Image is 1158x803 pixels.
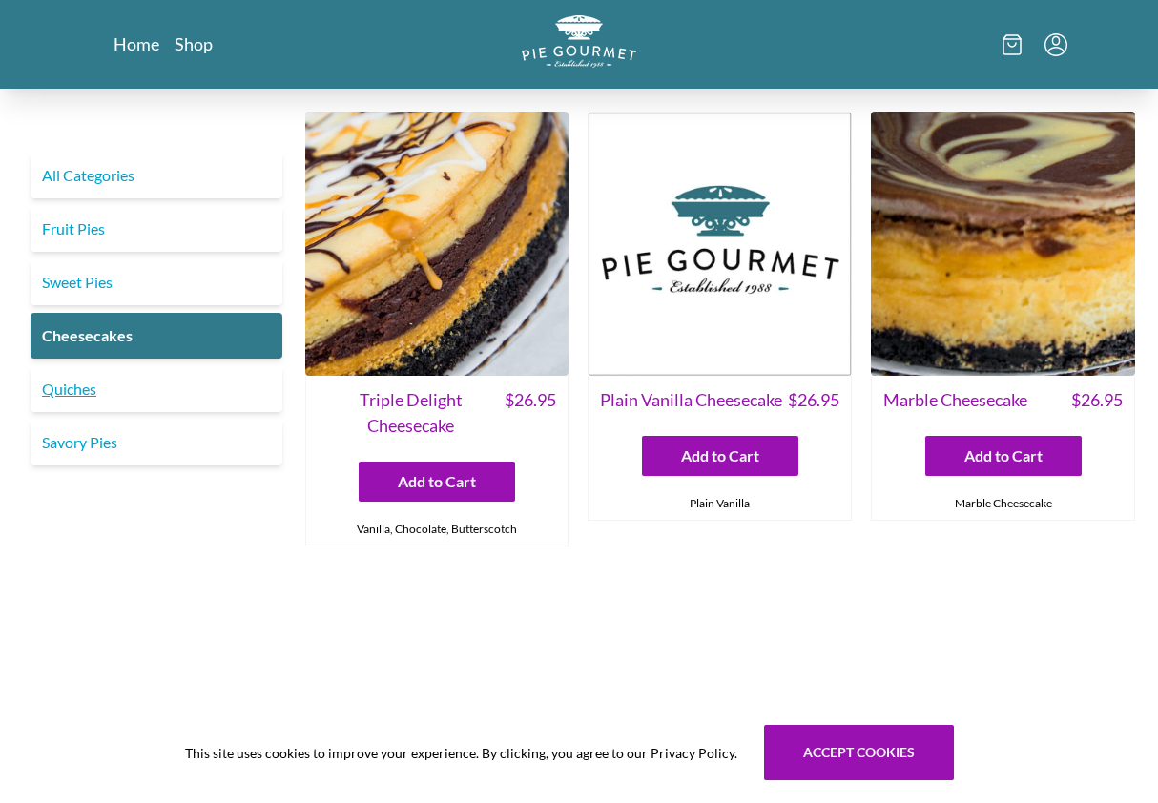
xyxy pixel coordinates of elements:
span: Add to Cart [964,444,1043,467]
img: logo [522,15,636,68]
div: Vanilla, Chocolate, Butterscotch [306,513,569,546]
div: Plain Vanilla [589,487,851,520]
img: Plain Vanilla Cheesecake [588,112,852,376]
span: $ 26.95 [788,387,839,413]
span: $ 26.95 [505,387,556,439]
span: Triple Delight Cheesecake [318,387,506,439]
span: Add to Cart [398,470,476,493]
button: Menu [1044,33,1067,56]
span: Marble Cheesecake [883,387,1027,413]
button: Add to Cart [642,436,798,476]
button: Accept cookies [764,725,954,780]
img: Marble Cheesecake [871,112,1135,376]
a: Cheesecakes [31,313,282,359]
a: Logo [522,15,636,73]
a: Savory Pies [31,420,282,465]
a: Home [114,32,159,55]
a: Quiches [31,366,282,412]
span: This site uses cookies to improve your experience. By clicking, you agree to our Privacy Policy. [185,743,737,763]
button: Add to Cart [359,462,515,502]
button: Add to Cart [925,436,1082,476]
a: Sweet Pies [31,259,282,305]
a: Shop [175,32,213,55]
span: Add to Cart [681,444,759,467]
a: Fruit Pies [31,206,282,252]
a: All Categories [31,153,282,198]
span: Plain Vanilla Cheesecake [600,387,782,413]
img: Triple Delight Cheesecake [305,112,569,376]
span: $ 26.95 [1071,387,1123,413]
div: Marble Cheesecake [872,487,1134,520]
